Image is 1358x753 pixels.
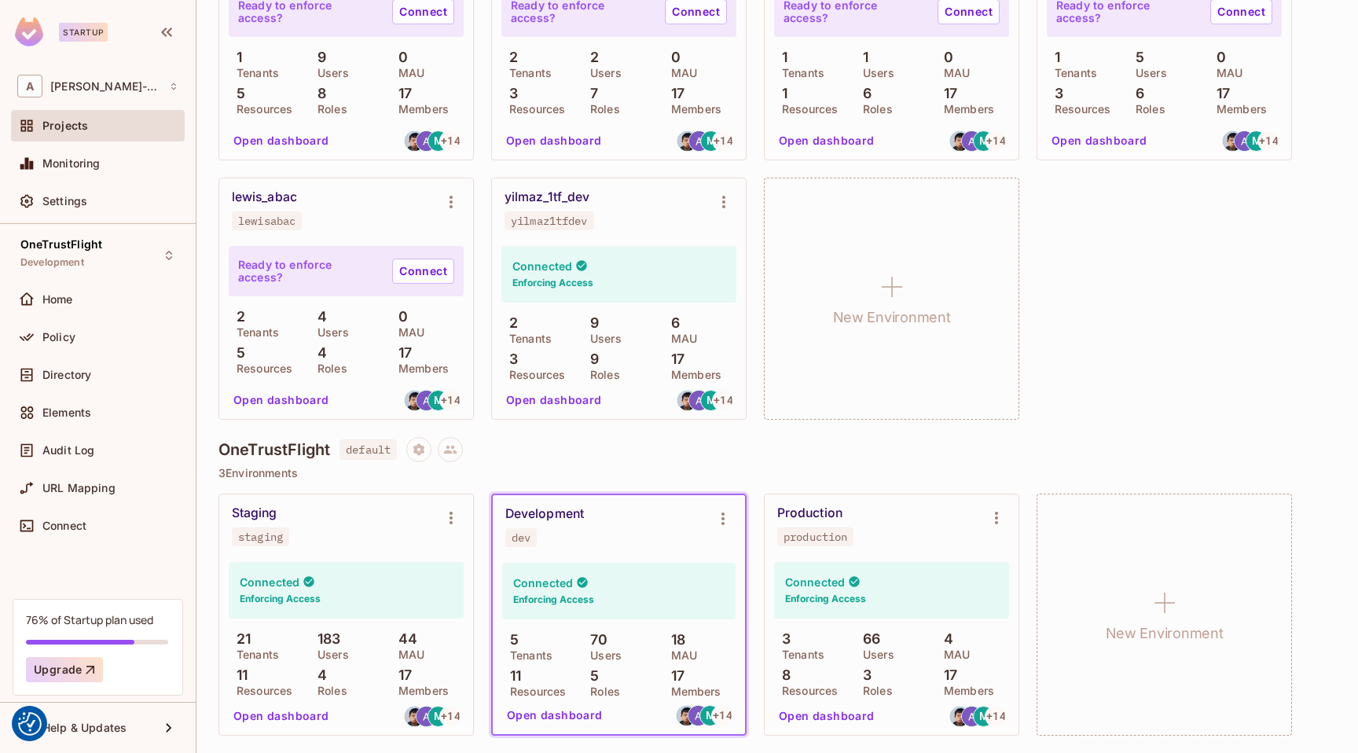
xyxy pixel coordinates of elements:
[240,575,299,590] h4: Connected
[936,103,994,116] p: Members
[950,707,970,726] img: alexander.ip@trustflight.com
[502,685,566,698] p: Resources
[310,667,327,683] p: 4
[391,362,449,375] p: Members
[502,632,519,648] p: 5
[15,17,43,46] img: SReyMgAAAABJRU5ErkJggg==
[855,631,880,647] p: 66
[405,391,424,410] img: alexander.ip@trustflight.com
[855,685,893,697] p: Roles
[677,391,697,410] img: alexander.ip@trustflight.com
[986,135,1005,146] span: + 14
[1128,67,1167,79] p: Users
[774,631,791,647] p: 3
[50,80,161,93] span: Workspace: alex-trustflight-sandbox
[706,710,715,721] span: M
[1259,135,1278,146] span: + 14
[777,505,842,521] div: Production
[582,685,620,698] p: Roles
[582,103,620,116] p: Roles
[502,668,521,684] p: 11
[1209,50,1226,65] p: 0
[500,388,608,413] button: Open dashboard
[707,395,716,406] span: M
[582,50,599,65] p: 2
[708,186,740,218] button: Environment settings
[391,67,424,79] p: MAU
[240,592,321,606] h6: Enforcing Access
[663,632,685,648] p: 18
[227,388,336,413] button: Open dashboard
[936,685,994,697] p: Members
[1209,86,1230,101] p: 17
[689,391,709,410] img: artem.jeman@trustflight.com
[1128,50,1144,65] p: 5
[582,332,622,345] p: Users
[774,648,824,661] p: Tenants
[310,345,327,361] p: 4
[227,703,336,729] button: Open dashboard
[663,668,685,684] p: 17
[855,648,894,661] p: Users
[405,707,424,726] img: alexander.ip@trustflight.com
[1252,135,1261,146] span: M
[42,369,91,381] span: Directory
[392,259,454,284] a: Connect
[1209,67,1242,79] p: MAU
[227,128,336,153] button: Open dashboard
[218,440,330,459] h4: OneTrustFlight
[310,67,349,79] p: Users
[435,186,467,218] button: Environment settings
[20,238,102,251] span: OneTrustFlight
[232,189,297,205] div: lewis_abac
[855,50,868,65] p: 1
[391,309,408,325] p: 0
[310,86,326,101] p: 8
[1128,86,1144,101] p: 6
[310,631,341,647] p: 183
[1235,131,1254,151] img: artem.jeman@trustflight.com
[505,189,589,205] div: yilmaz_1tf_dev
[981,502,1012,534] button: Environment settings
[441,711,460,722] span: + 14
[582,369,620,381] p: Roles
[501,315,518,331] p: 2
[500,128,608,153] button: Open dashboard
[229,685,292,697] p: Resources
[391,648,424,661] p: MAU
[774,667,791,683] p: 8
[17,75,42,97] span: A
[833,306,951,329] h1: New Environment
[406,445,431,460] span: Project settings
[855,667,872,683] p: 3
[42,293,73,306] span: Home
[936,648,970,661] p: MAU
[18,712,42,736] button: Consent Preferences
[391,103,449,116] p: Members
[512,259,572,274] h4: Connected
[511,215,588,227] div: yilmaz1tfdev
[582,86,598,101] p: 7
[501,86,518,101] p: 3
[1128,103,1165,116] p: Roles
[310,309,327,325] p: 4
[663,315,680,331] p: 6
[855,103,893,116] p: Roles
[663,86,685,101] p: 17
[435,502,467,534] button: Environment settings
[434,395,443,406] span: M
[417,131,436,151] img: artem.jeman@trustflight.com
[229,345,245,361] p: 5
[441,135,460,146] span: + 14
[501,332,552,345] p: Tenants
[582,632,607,648] p: 70
[773,128,881,153] button: Open dashboard
[855,86,872,101] p: 6
[391,667,412,683] p: 17
[42,195,87,208] span: Settings
[774,86,787,101] p: 1
[310,685,347,697] p: Roles
[936,50,953,65] p: 0
[501,67,552,79] p: Tenants
[42,157,101,170] span: Monitoring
